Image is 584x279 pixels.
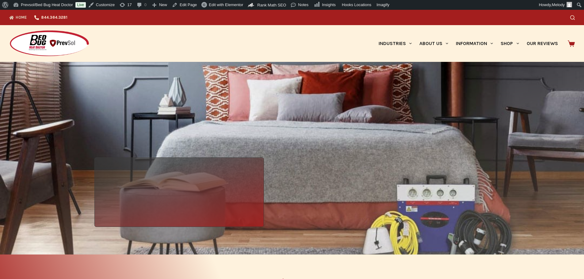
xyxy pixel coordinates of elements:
a: Shop [497,25,523,62]
button: Search [570,15,575,20]
a: Our Reviews [523,25,562,62]
nav: Primary [375,25,562,62]
a: Live [75,2,86,8]
span: Insights [322,2,336,7]
nav: Top Menu [9,10,71,25]
span: Rank Math SEO [257,3,286,7]
span: Edit with Elementor [209,2,243,7]
a: About Us [415,25,452,62]
a: Information [452,25,497,62]
a: Industries [375,25,415,62]
a: 844.364.3281 [31,10,71,25]
img: Prevsol/Bed Bug Heat Doctor [9,30,90,57]
span: Melody [552,2,565,7]
a: Home [9,10,31,25]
